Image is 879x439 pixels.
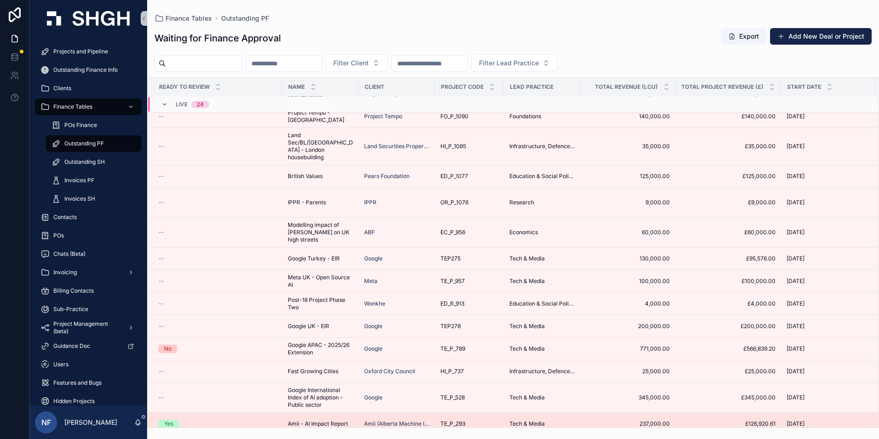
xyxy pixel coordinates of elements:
a: Google UK - EIR [288,323,353,330]
button: Select Button [325,54,388,72]
span: 25,000.00 [586,368,670,375]
span: Ready to Review [159,83,210,91]
span: Post-18 Project Phase Two [288,296,353,311]
a: [DATE] [787,143,870,150]
span: Project Tempo [364,113,402,120]
a: Wonkhe [364,300,429,307]
span: 60,000.00 [586,229,670,236]
a: Amii (Alberta Machine Intelligence Institute) [364,420,429,427]
a: Tech & Media [509,255,575,262]
span: ED_P_1077 [440,173,468,180]
div: 24 [197,101,204,108]
a: Project Tempo [364,113,429,120]
a: £60,000.00 [681,229,776,236]
a: -- [159,277,277,285]
a: Fast Growing Cities [288,368,353,375]
a: Oxford City Council [364,368,415,375]
span: 35,000.00 [586,143,670,150]
a: TE_P_293 [440,420,498,427]
a: Contacts [35,209,142,225]
span: Tech & Media [509,255,545,262]
span: -- [159,113,164,120]
a: TE_P_528 [440,394,498,401]
a: Google [364,255,429,262]
span: Tech & Media [509,420,545,427]
span: Research [509,199,534,206]
span: TE_P_957 [440,277,465,285]
span: Project Code [441,83,484,91]
span: Contacts [53,214,77,221]
span: Project Management (beta) [53,320,120,335]
a: -- [159,368,277,375]
a: 130,000.00 [586,255,670,262]
span: TE_P_528 [440,394,465,401]
a: Pears Foundation [364,173,429,180]
a: Clients [35,80,142,97]
span: [DATE] [787,255,805,262]
a: Tech & Media [509,420,575,427]
a: [DATE] [787,300,870,307]
a: EC_P_956 [440,229,498,236]
a: £9,000.00 [681,199,776,206]
span: [DATE] [787,420,805,427]
a: [DATE] [787,394,870,401]
span: Education & Social Policy [509,173,575,180]
span: 345,000.00 [586,394,670,401]
a: IPPR - Parents [288,199,353,206]
a: 237,000.00 [586,420,670,427]
span: Google Turkey - EIR [288,255,340,262]
span: Invoices PF [64,177,94,184]
button: Add New Deal or Project [770,28,872,45]
span: -- [159,277,164,285]
a: Tech & Media [509,345,575,352]
span: Chats (Beta) [53,250,86,258]
span: Filter Client [333,58,369,68]
a: Chats (Beta) [35,246,142,262]
span: 200,000.00 [586,323,670,330]
a: IPPR [364,199,429,206]
a: 140,000.00 [586,113,670,120]
span: £345,000.00 [681,394,776,401]
span: £95,576.00 [681,255,776,262]
a: £140,000.00 [681,113,776,120]
span: EC_P_956 [440,229,465,236]
a: OR_P_1076 [440,199,498,206]
span: FO_P_1090 [440,113,468,120]
a: POs Finance [46,117,142,133]
span: NF [41,417,51,428]
a: Billing Contacts [35,283,142,299]
span: Google [364,323,382,330]
a: Google [364,345,429,352]
a: Research [509,199,575,206]
a: Land Securities Properties Ltd [364,143,429,150]
span: Projects and Pipeline [53,48,108,55]
span: £35,000.00 [681,143,776,150]
a: ED_R_913 [440,300,498,307]
span: OR_P_1076 [440,199,468,206]
a: 100,000.00 [586,277,670,285]
a: Modelling impact of [PERSON_NAME] on UK high streets [288,221,353,243]
span: Outstanding PF [221,14,269,23]
span: Clients [53,85,71,92]
span: Google [364,255,382,262]
span: Client [365,83,384,91]
div: Yes [164,420,173,428]
a: HI_P_1085 [440,143,498,150]
span: -- [159,255,164,262]
span: Hidden Projects [53,398,95,405]
a: Hidden Projects [35,393,142,410]
span: Google APAC - 2025/26 Extension [288,341,353,356]
span: Outstanding SH [64,158,105,166]
a: -- [159,173,277,180]
a: Features and Bugs [35,375,142,391]
img: App logo [47,11,130,26]
span: [DATE] [787,143,805,150]
span: Outstanding PF [64,140,104,147]
a: £25,000.00 [681,368,776,375]
a: 9,000.00 [586,199,670,206]
span: Tech & Media [509,345,545,352]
